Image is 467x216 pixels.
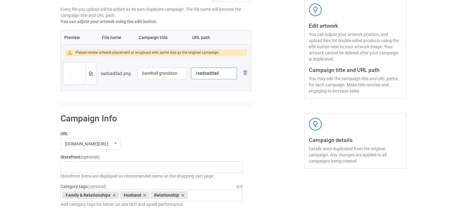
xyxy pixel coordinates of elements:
[60,19,157,24] b: You can adjust your artwork using the edit button.
[189,30,239,45] th: URL path
[101,70,133,77] div: sadsaddad.png
[236,183,243,190] div: 3 / 6
[60,173,243,179] div: Storefront items are displayed as recommended items on the shopping cart page.
[60,6,251,18] p: Every file you upload will be added as its own duplicate campaign. The file name will become the ...
[151,191,188,199] div: Relationship
[135,30,189,45] th: Campaign title
[60,201,243,207] div: Add category tags for better on-site SEO and upsell performance.
[89,72,93,76] img: svg+xml;base64,PD94bWwgdmVyc2lvbj0iMS4wIiBlbmNvZGluZz0iVVRGLTgiPz4KPHN2ZyB3aWR0aD0iMTRweCIgaGVpZ2...
[62,191,119,199] div: Family & Relationships
[76,49,220,56] div: Please review artwork placement or re-upload with same size as the original campaign.
[309,22,402,29] h3: Edit artwork
[99,30,135,45] th: File name
[60,154,243,160] label: Storefront
[61,30,99,45] th: Preview
[60,183,106,190] label: Category tags
[60,113,243,124] h1: Campaign Info
[67,50,76,55] img: warning
[309,118,322,131] img: svg+xml;base64,PD94bWwgdmVyc2lvbj0iMS4wIiBlbmNvZGluZz0iVVRGLTgiPz4KPHN2ZyB3aWR0aD0iNDJweCIgaGVpZ2...
[60,131,243,137] label: URL
[309,3,322,16] img: svg+xml;base64,PD94bWwgdmVyc2lvbj0iMS4wIiBlbmNvZGluZz0iVVRGLTgiPz4KPHN2ZyB3aWR0aD0iNDJweCIgaGVpZ2...
[80,155,100,159] span: (optional)
[241,69,249,76] img: svg+xml;base64,PD94bWwgdmVyc2lvbj0iMS4wIiBlbmNvZGluZz0iVVRGLTgiPz4KPHN2ZyB3aWR0aD0iMjhweCIgaGVpZ2...
[309,76,402,94] div: You may edit the campaign title and URL paths for each campaign. Make title concise and engaging ...
[309,136,402,143] h3: Campaign details
[120,191,150,199] div: Husband
[309,31,402,62] div: You can adjust your artwork position, and upload files for double-sided products using the edit b...
[65,142,108,146] div: [DOMAIN_NAME][URL]
[309,146,402,164] div: Details were duplicated from the original campaign. Any changes are applied to all campaigns bein...
[309,66,402,73] h3: Campaign title and URL path
[88,184,106,189] span: (optional)
[63,62,85,92] img: original.png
